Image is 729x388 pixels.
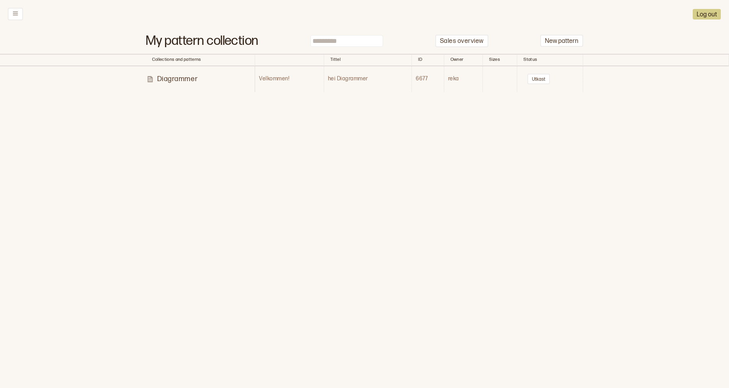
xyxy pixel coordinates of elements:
[146,37,259,45] h1: My pattern collection
[444,66,483,92] td: reka
[324,66,412,92] td: hei Diagrammer
[435,35,488,48] button: Sales overview
[527,74,550,84] button: Utkast
[412,66,444,92] td: 6677
[693,9,721,19] button: Log out
[157,74,198,83] p: Diagrammer
[146,74,255,83] a: Diagrammer
[412,54,444,66] th: Toggle SortBy
[324,54,412,66] th: Toggle SortBy
[483,54,517,66] th: Toggle SortBy
[146,54,255,66] th: Collections and patterns
[444,54,483,66] th: Toggle SortBy
[255,66,324,92] td: Velkommen!
[540,35,583,47] button: New pattern
[440,37,484,46] p: Sales overview
[517,54,583,66] th: Toggle SortBy
[255,54,324,66] th: Toggle SortBy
